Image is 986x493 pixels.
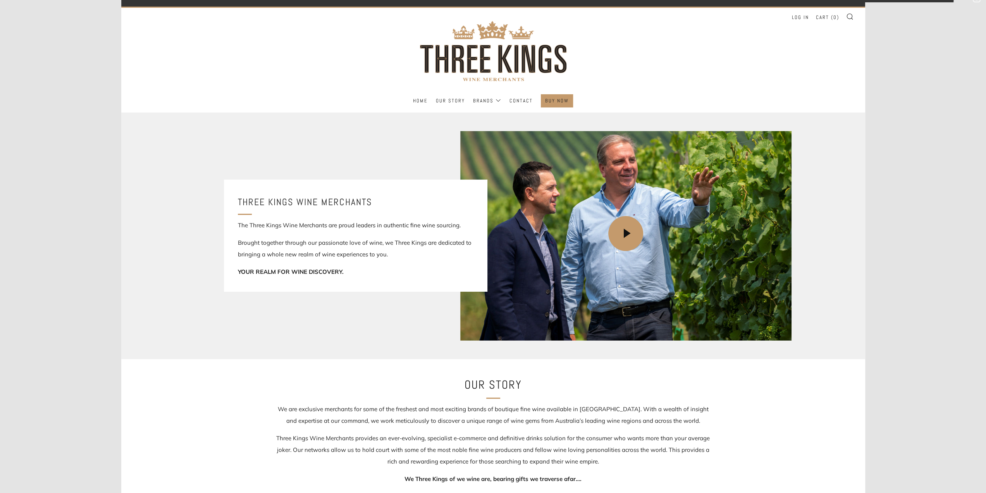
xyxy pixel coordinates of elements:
strong: YOUR REALM FOR WINE DISCOVERY. [238,268,344,275]
span: 0 [833,14,837,21]
strong: We Three Kings of we wine are, bearing gifts we traverse afar…. [404,475,582,483]
a: Contact [509,95,533,107]
p: We are exclusive merchants for some of the freshest and most exciting brands of boutique fine win... [272,403,714,427]
img: Australian Wines Shop Online [460,131,792,341]
a: BUY NOW [545,95,569,107]
h3: Three Kings Wine Merchants [238,194,473,210]
a: Brands [473,95,501,107]
a: Our Story [436,95,465,107]
a: Home [413,95,428,107]
h2: Our Story [365,375,621,394]
p: Brought together through our passionate love of wine, we Three Kings are dedicated to bringing a ... [238,237,473,260]
a: Cart (0) [816,11,839,24]
p: The Three Kings Wine Merchants are proud leaders in authentic fine wine sourcing. [238,220,473,231]
p: Three Kings Wine Merchants provides an ever-evolving, specialist e-commerce and definitive drinks... [272,432,714,467]
a: Log in [792,11,809,24]
img: three kings wine merchants [416,8,571,94]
